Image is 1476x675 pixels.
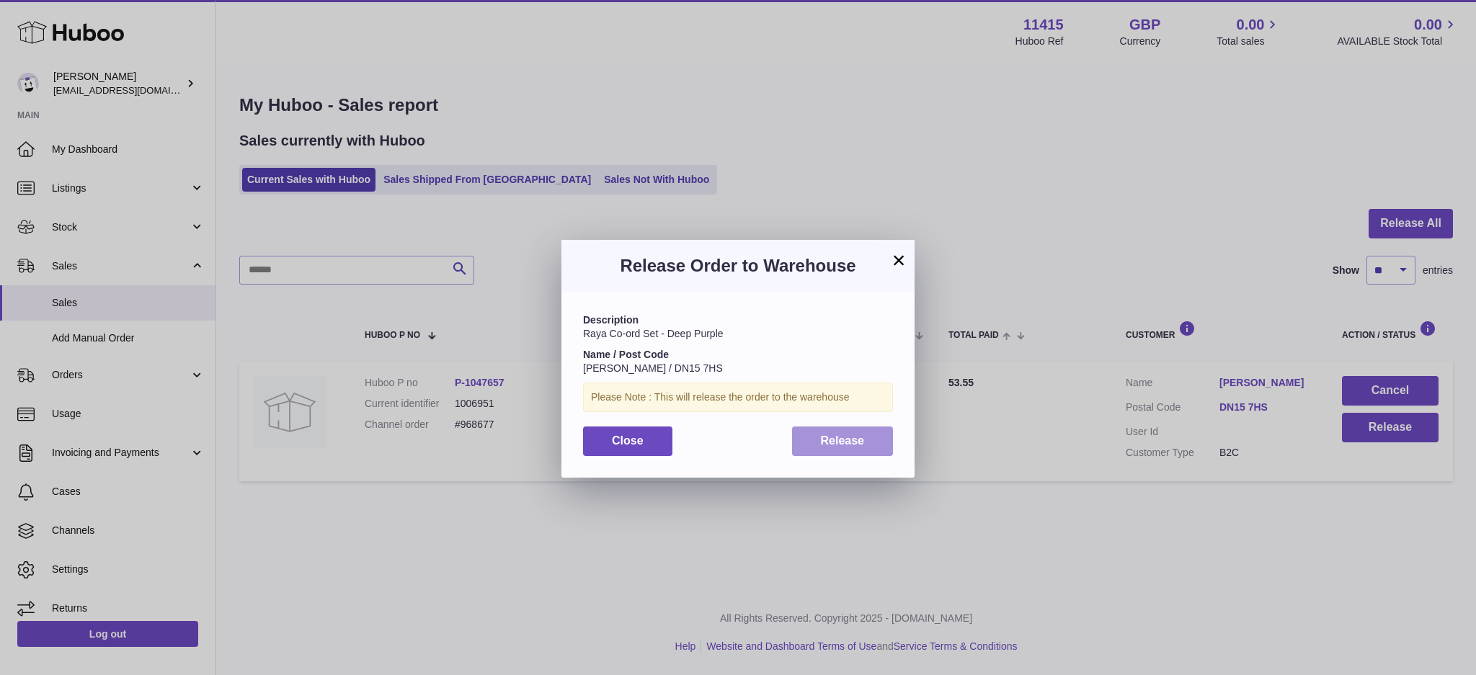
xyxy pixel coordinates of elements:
span: Release [821,434,865,447]
h3: Release Order to Warehouse [583,254,893,277]
strong: Name / Post Code [583,349,669,360]
button: × [890,251,907,269]
span: Raya Co-ord Set - Deep Purple [583,328,724,339]
span: Close [612,434,644,447]
div: Please Note : This will release the order to the warehouse [583,383,893,412]
button: Close [583,426,672,456]
strong: Description [583,314,639,326]
button: Release [792,426,894,456]
span: [PERSON_NAME] / DN15 7HS [583,362,723,374]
